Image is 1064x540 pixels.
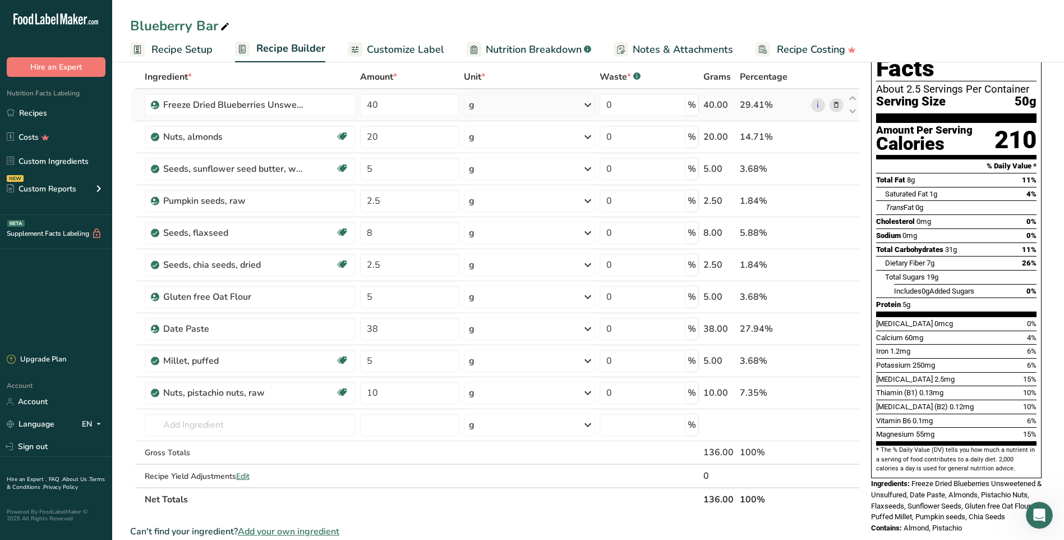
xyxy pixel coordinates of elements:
a: Privacy Policy [43,483,78,491]
th: 100% [738,487,809,511]
span: Vitamin B6 [876,417,911,425]
span: Dietary Fiber [885,259,925,267]
span: Iron [876,347,888,355]
div: 0 [703,469,735,483]
button: Hire an Expert [7,57,105,77]
div: 3.68% [740,354,807,368]
span: 15% [1023,375,1037,383]
div: Upgrade Plan [7,354,66,365]
span: Percentage [740,70,787,84]
span: 10% [1023,388,1037,397]
span: 0% [1026,217,1037,226]
a: i [811,98,825,112]
span: Notes & Attachments [633,42,733,57]
div: Can't find your ingredient? [130,525,860,538]
div: Blueberry Bar [130,16,232,36]
span: 0% [1026,231,1037,240]
div: Seeds, flaxseed [163,226,303,240]
span: 0mcg [934,319,953,328]
div: Pumpkin seeds, raw [163,194,303,208]
div: g [469,290,475,304]
span: Magnesium [876,430,914,438]
span: 4% [1027,333,1037,342]
div: 3.68% [740,290,807,304]
a: FAQ . [49,475,62,483]
div: 8.00 [703,226,735,240]
section: % Daily Value * [876,159,1037,173]
span: 19g [927,273,938,281]
a: Recipe Costing [756,37,856,62]
span: 50g [1015,95,1037,109]
span: Almond, Pistachio [904,524,962,532]
div: 5.00 [703,290,735,304]
div: 38.00 [703,322,735,336]
span: 1g [929,190,937,198]
span: 1.2mg [890,347,910,355]
span: Total Carbohydrates [876,245,943,254]
div: g [469,162,475,176]
span: 11% [1022,176,1037,184]
div: Seeds, chia seeds, dried [163,258,303,272]
div: Nuts, pistachio nuts, raw [163,386,303,400]
span: Customize Label [367,42,444,57]
a: Terms & Conditions . [7,475,105,491]
div: Recipe Yield Adjustments [145,470,356,482]
div: Nuts, almonds [163,130,303,144]
div: 27.94% [740,322,807,336]
span: 4% [1026,190,1037,198]
span: Serving Size [876,95,946,109]
div: BETA [7,220,25,227]
div: 2.50 [703,258,735,272]
span: Total Sugars [885,273,925,281]
span: Fat [885,203,914,212]
span: Ingredient [145,70,192,84]
span: 6% [1027,347,1037,355]
span: 8g [907,176,915,184]
div: g [469,194,475,208]
a: Customize Label [348,37,444,62]
div: 20.00 [703,130,735,144]
div: Amount Per Serving [876,125,973,136]
div: 1.84% [740,258,807,272]
span: 55mg [916,430,934,438]
input: Add Ingredient [145,414,356,436]
i: Trans [885,203,904,212]
div: Gluten free Oat Flour [163,290,303,304]
span: Sodium [876,231,901,240]
span: [MEDICAL_DATA] (B2) [876,402,948,411]
span: 26% [1022,259,1037,267]
iframe: Intercom live chat [1026,502,1053,529]
div: Waste [600,70,641,84]
div: g [469,258,475,272]
a: Hire an Expert . [7,475,47,483]
h1: Nutrition Facts [876,30,1037,81]
div: Millet, puffed [163,354,303,368]
span: 10% [1023,402,1037,411]
span: Grams [703,70,731,84]
div: g [469,226,475,240]
span: Edit [236,471,250,482]
span: 0.13mg [919,388,943,397]
span: Contains: [871,524,902,532]
div: Seeds, sunflower seed butter, without salt [163,162,303,176]
section: * The % Daily Value (DV) tells you how much a nutrient in a serving of food contributes to a dail... [876,446,1037,473]
span: 0% [1027,319,1037,328]
span: Thiamin (B1) [876,388,918,397]
div: g [469,354,475,368]
div: g [469,130,475,144]
div: 5.00 [703,354,735,368]
a: Language [7,414,54,434]
div: Calories [876,136,973,152]
span: 5g [902,300,910,309]
a: Recipe Setup [130,37,213,62]
span: 15% [1023,430,1037,438]
span: Total Fat [876,176,905,184]
div: 5.88% [740,226,807,240]
span: 0% [1026,287,1037,295]
span: [MEDICAL_DATA] [876,319,933,328]
div: 136.00 [703,446,735,459]
span: 250mg [913,361,935,369]
div: 14.71% [740,130,807,144]
span: 0.1mg [913,417,933,425]
span: Cholesterol [876,217,915,226]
